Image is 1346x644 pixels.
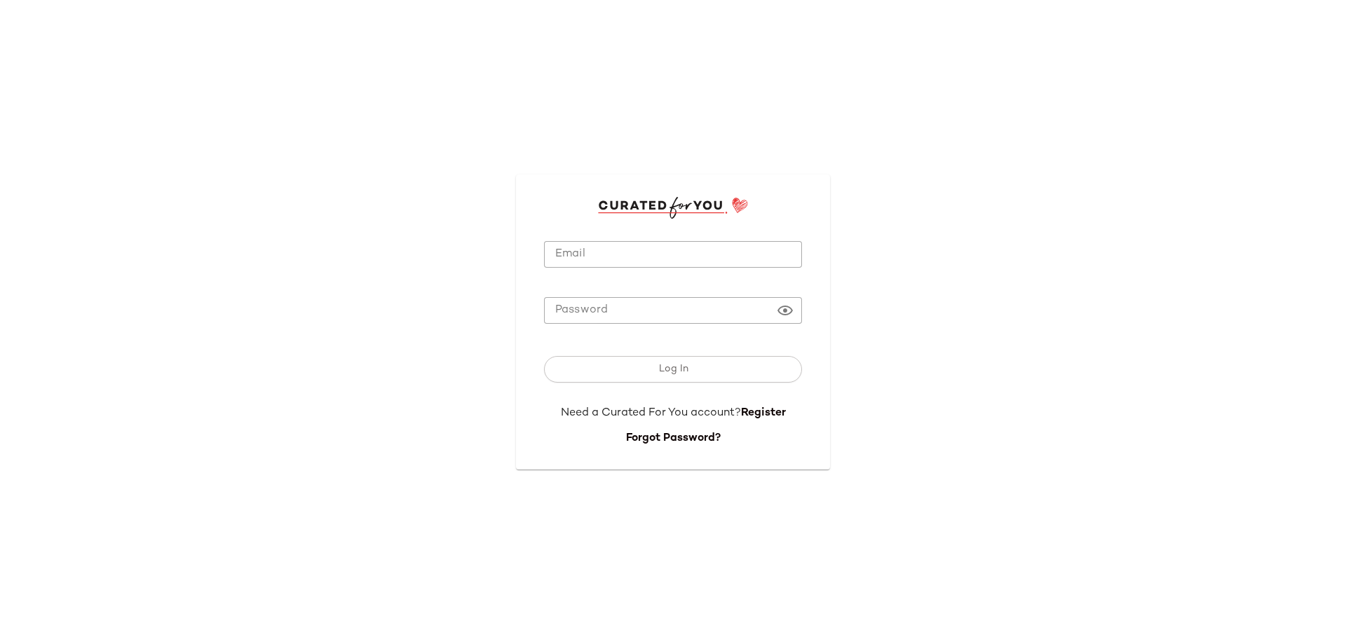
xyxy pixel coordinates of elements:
span: Log In [658,364,688,375]
img: cfy_login_logo.DGdB1djN.svg [598,197,749,218]
span: Need a Curated For You account? [561,407,741,419]
a: Register [741,407,786,419]
button: Log In [544,356,802,383]
a: Forgot Password? [626,432,721,444]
